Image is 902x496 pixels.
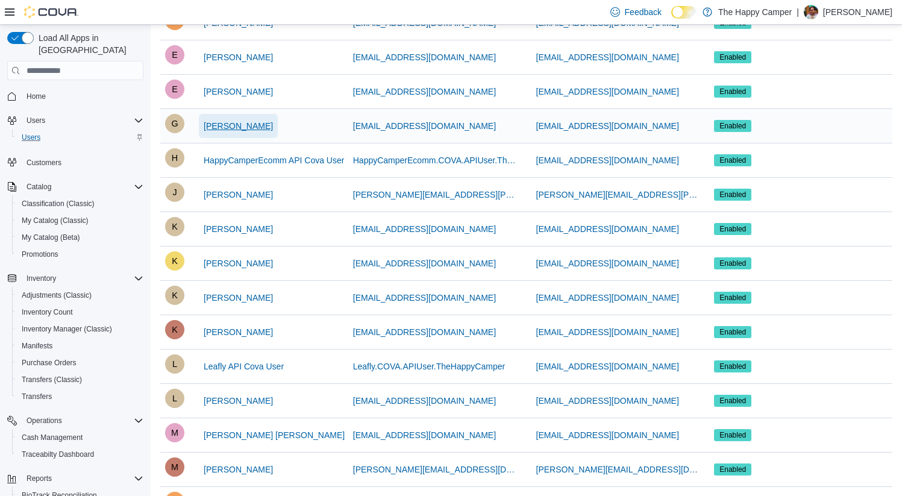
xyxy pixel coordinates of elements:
a: Classification (Classic) [17,196,99,211]
span: Transfers (Classic) [17,372,143,387]
button: [EMAIL_ADDRESS][DOMAIN_NAME] [348,389,501,413]
button: Leafly API Cova User [199,354,289,378]
a: Transfers (Classic) [17,372,87,387]
div: Emma [165,45,184,64]
span: [PERSON_NAME][EMAIL_ADDRESS][PERSON_NAME][DOMAIN_NAME] [353,189,517,201]
div: Evan [165,80,184,99]
span: J [172,183,177,202]
button: Home [2,87,148,105]
span: [PERSON_NAME] [204,189,273,201]
button: [PERSON_NAME][EMAIL_ADDRESS][PERSON_NAME][DOMAIN_NAME] [348,183,522,207]
button: [EMAIL_ADDRESS][DOMAIN_NAME] [531,80,684,104]
button: [PERSON_NAME][EMAIL_ADDRESS][DOMAIN_NAME] [348,457,522,482]
span: Enabled [714,292,751,304]
span: Enabled [719,258,746,269]
span: [PERSON_NAME] [204,86,273,98]
a: Transfers [17,389,57,404]
span: Reports [22,471,143,486]
a: Manifests [17,339,57,353]
button: [PERSON_NAME] [199,80,278,104]
span: [EMAIL_ADDRESS][DOMAIN_NAME] [536,86,679,98]
span: [EMAIL_ADDRESS][DOMAIN_NAME] [353,120,496,132]
a: Customers [22,155,66,170]
p: | [797,5,799,19]
button: [PERSON_NAME][EMAIL_ADDRESS][PERSON_NAME][DOMAIN_NAME] [531,183,705,207]
span: Enabled [719,189,746,200]
span: Enabled [714,223,751,235]
span: K [172,217,178,236]
button: [EMAIL_ADDRESS][DOMAIN_NAME] [348,80,501,104]
span: [EMAIL_ADDRESS][DOMAIN_NAME] [536,120,679,132]
span: K [172,286,178,305]
span: L [172,354,177,374]
span: [PERSON_NAME] [204,223,273,235]
span: Enabled [719,86,746,97]
span: Enabled [719,464,746,475]
button: Manifests [12,337,148,354]
button: Users [22,113,50,128]
span: Enabled [719,121,746,131]
p: The Happy Camper [718,5,792,19]
button: [PERSON_NAME] [199,389,278,413]
span: Manifests [22,341,52,351]
button: Leafly.COVA.APIUser.TheHappyCamper [348,354,510,378]
a: Cash Management [17,430,87,445]
span: [PERSON_NAME] [204,292,273,304]
button: Operations [2,412,148,429]
span: [EMAIL_ADDRESS][DOMAIN_NAME] [353,257,496,269]
button: Operations [22,413,67,428]
button: [EMAIL_ADDRESS][DOMAIN_NAME] [531,217,684,241]
span: Catalog [27,182,51,192]
a: Adjustments (Classic) [17,288,96,303]
button: [EMAIL_ADDRESS][DOMAIN_NAME] [531,45,684,69]
button: Promotions [12,246,148,263]
span: Reports [27,474,52,483]
button: Reports [2,470,148,487]
button: [EMAIL_ADDRESS][DOMAIN_NAME] [348,286,501,310]
span: [EMAIL_ADDRESS][DOMAIN_NAME] [536,429,679,441]
div: Mase [165,423,184,442]
span: Transfers (Classic) [22,375,82,385]
a: Users [17,130,45,145]
button: [EMAIL_ADDRESS][DOMAIN_NAME] [531,389,684,413]
button: Users [2,112,148,129]
span: [PERSON_NAME] [PERSON_NAME] [204,429,345,441]
span: Manifests [17,339,143,353]
span: H [172,148,178,168]
div: Joseph [165,183,184,202]
span: My Catalog (Classic) [17,213,143,228]
span: Enabled [714,326,751,338]
a: Traceabilty Dashboard [17,447,99,462]
span: Operations [27,416,62,425]
span: G [171,114,178,133]
span: Inventory Manager (Classic) [17,322,143,336]
button: Catalog [22,180,56,194]
span: [PERSON_NAME] [204,395,273,407]
span: Enabled [714,86,751,98]
span: My Catalog (Beta) [22,233,80,242]
button: My Catalog (Classic) [12,212,148,229]
div: Michael [165,457,184,477]
span: Inventory Count [22,307,73,317]
button: Transfers (Classic) [12,371,148,388]
span: Transfers [22,392,52,401]
button: [PERSON_NAME] [199,114,278,138]
p: [PERSON_NAME] [823,5,892,19]
span: Leafly.COVA.APIUser.TheHappyCamper [353,360,505,372]
span: Enabled [714,429,751,441]
button: [EMAIL_ADDRESS][DOMAIN_NAME] [531,114,684,138]
a: My Catalog (Beta) [17,230,85,245]
div: HappyCamperEcomm [165,148,184,168]
span: Cash Management [22,433,83,442]
button: [PERSON_NAME] [199,183,278,207]
button: [EMAIL_ADDRESS][DOMAIN_NAME] [348,217,501,241]
span: Enabled [719,224,746,234]
span: [EMAIL_ADDRESS][DOMAIN_NAME] [353,292,496,304]
span: [EMAIL_ADDRESS][DOMAIN_NAME] [536,257,679,269]
span: [EMAIL_ADDRESS][DOMAIN_NAME] [536,395,679,407]
span: Purchase Orders [17,356,143,370]
button: [EMAIL_ADDRESS][DOMAIN_NAME] [348,423,501,447]
span: K [172,320,178,339]
img: Cova [24,6,78,18]
button: [PERSON_NAME] [199,320,278,344]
